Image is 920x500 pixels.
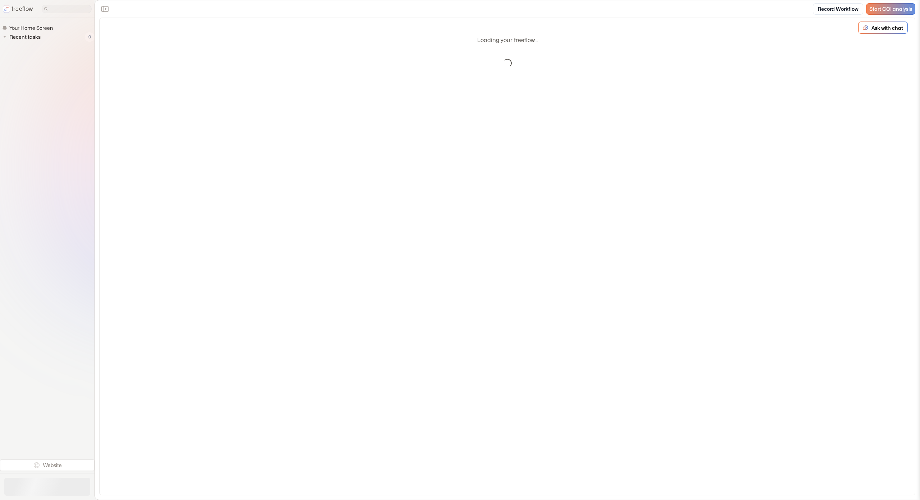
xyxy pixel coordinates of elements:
[8,33,43,41] span: Recent tasks
[11,5,33,13] p: freeflow
[85,32,95,42] span: 0
[866,3,915,15] a: Start COI analysis
[99,3,111,15] button: Close the sidebar
[8,24,55,32] span: Your Home Screen
[2,33,43,41] button: Recent tasks
[2,24,56,32] a: Your Home Screen
[813,3,863,15] a: Record Workflow
[477,36,538,45] p: Loading your freeflow...
[869,6,912,12] span: Start COI analysis
[871,24,903,32] p: Ask with chat
[3,5,33,13] a: freeflow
